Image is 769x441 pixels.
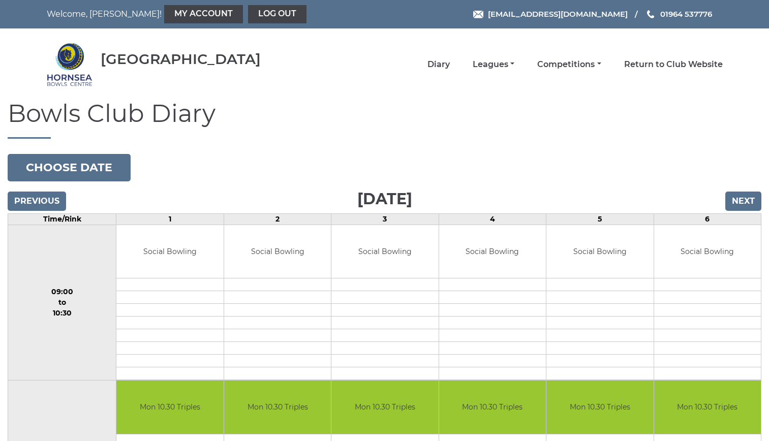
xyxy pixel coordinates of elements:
[439,213,546,225] td: 4
[473,11,483,18] img: Email
[116,213,224,225] td: 1
[439,381,546,434] td: Mon 10.30 Triples
[546,225,653,278] td: Social Bowling
[546,381,653,434] td: Mon 10.30 Triples
[647,10,654,18] img: Phone us
[47,5,320,23] nav: Welcome, [PERSON_NAME]!
[8,154,131,181] button: Choose date
[116,381,223,434] td: Mon 10.30 Triples
[8,213,116,225] td: Time/Rink
[47,42,93,87] img: Hornsea Bowls Centre
[331,213,439,225] td: 3
[8,100,761,139] h1: Bowls Club Diary
[164,5,243,23] a: My Account
[654,213,761,225] td: 6
[654,381,761,434] td: Mon 10.30 Triples
[473,8,628,20] a: Email [EMAIL_ADDRESS][DOMAIN_NAME]
[224,213,331,225] td: 2
[624,59,723,70] a: Return to Club Website
[645,8,712,20] a: Phone us 01964 537776
[248,5,306,23] a: Log out
[473,59,514,70] a: Leagues
[331,381,438,434] td: Mon 10.30 Triples
[660,9,712,19] span: 01964 537776
[116,225,223,278] td: Social Bowling
[427,59,450,70] a: Diary
[101,51,261,67] div: [GEOGRAPHIC_DATA]
[546,213,654,225] td: 5
[725,192,761,211] input: Next
[488,9,628,19] span: [EMAIL_ADDRESS][DOMAIN_NAME]
[8,225,116,381] td: 09:00 to 10:30
[439,225,546,278] td: Social Bowling
[537,59,601,70] a: Competitions
[224,225,331,278] td: Social Bowling
[331,225,438,278] td: Social Bowling
[8,192,66,211] input: Previous
[654,225,761,278] td: Social Bowling
[224,381,331,434] td: Mon 10.30 Triples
